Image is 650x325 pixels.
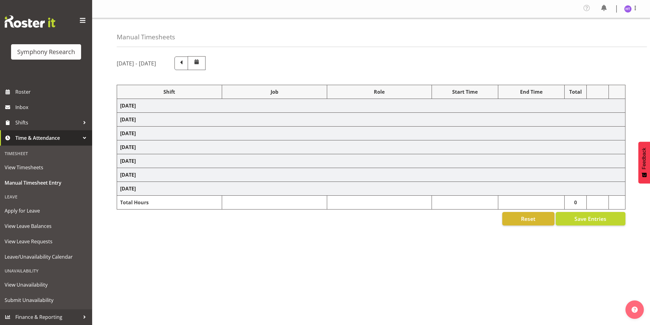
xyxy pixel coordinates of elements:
a: View Unavailability [2,277,91,292]
a: View Leave Requests [2,234,91,249]
span: Manual Timesheet Entry [5,178,88,187]
span: View Unavailability [5,280,88,289]
button: Save Entries [556,212,625,225]
span: View Leave Requests [5,237,88,246]
span: Apply for Leave [5,206,88,215]
div: Total [568,88,583,96]
span: Shifts [15,118,80,127]
img: Rosterit website logo [5,15,55,28]
span: Finance & Reporting [15,312,80,322]
img: hal-thomas1264.jpg [624,5,632,13]
span: Time & Attendance [15,133,80,143]
div: Start Time [435,88,495,96]
h4: Manual Timesheets [117,33,175,41]
button: Reset [502,212,554,225]
img: help-xxl-2.png [632,307,638,313]
td: Total Hours [117,196,222,209]
div: Symphony Research [17,47,75,57]
td: [DATE] [117,182,625,196]
td: [DATE] [117,113,625,127]
td: 0 [565,196,587,209]
td: [DATE] [117,168,625,182]
div: Role [330,88,429,96]
td: [DATE] [117,140,625,154]
a: View Leave Balances [2,218,91,234]
div: Timesheet [2,147,91,160]
a: Apply for Leave [2,203,91,218]
td: [DATE] [117,154,625,168]
div: Job [225,88,324,96]
span: Inbox [15,103,89,112]
span: Save Entries [574,215,606,223]
div: End Time [501,88,561,96]
span: Roster [15,87,89,96]
span: Submit Unavailability [5,296,88,305]
span: View Leave Balances [5,221,88,231]
div: Leave [2,190,91,203]
h5: [DATE] - [DATE] [117,60,156,67]
span: Reset [521,215,535,223]
td: [DATE] [117,99,625,113]
span: Leave/Unavailability Calendar [5,252,88,261]
div: Unavailability [2,264,91,277]
span: View Timesheets [5,163,88,172]
td: [DATE] [117,127,625,140]
a: View Timesheets [2,160,91,175]
span: Feedback [641,148,647,169]
button: Feedback - Show survey [638,142,650,183]
a: Leave/Unavailability Calendar [2,249,91,264]
div: Shift [120,88,219,96]
a: Submit Unavailability [2,292,91,308]
a: Manual Timesheet Entry [2,175,91,190]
